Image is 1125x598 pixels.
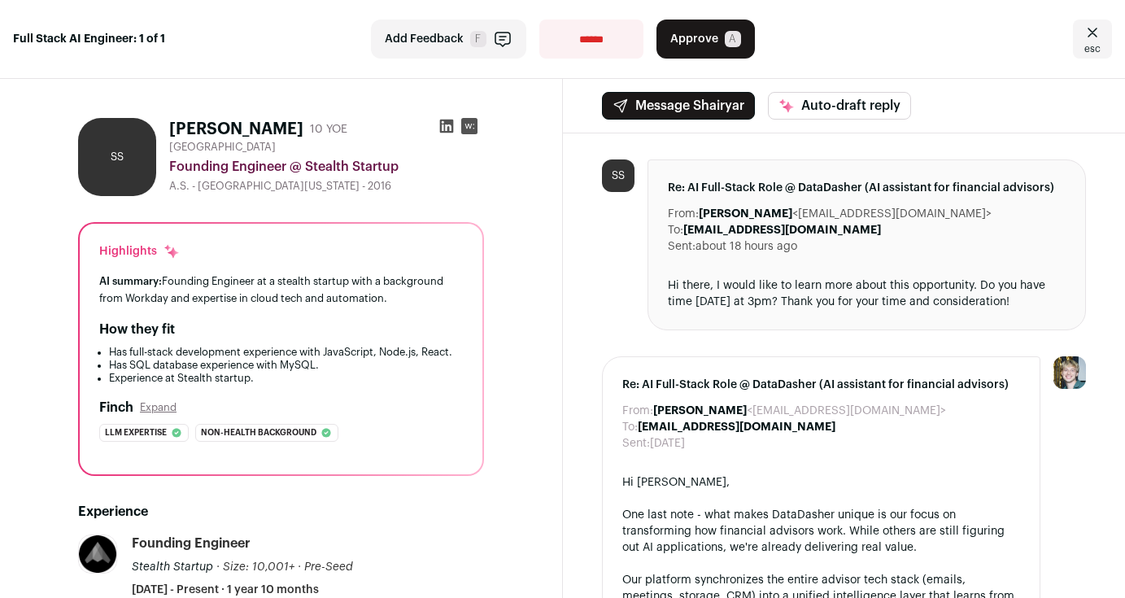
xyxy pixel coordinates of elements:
[13,31,165,47] strong: Full Stack AI Engineer: 1 of 1
[132,535,251,552] div: Founding Engineer
[602,159,634,192] div: SS
[385,31,464,47] span: Add Feedback
[699,208,792,220] b: [PERSON_NAME]
[768,92,911,120] button: Auto-draft reply
[668,277,1066,310] div: Hi there, I would like to learn more about this opportunity. Do you have time [DATE] at 3pm? Than...
[622,419,638,435] dt: To:
[650,435,685,452] dd: [DATE]
[304,561,353,573] span: Pre-Seed
[470,31,486,47] span: F
[622,435,650,452] dt: Sent:
[109,346,463,359] li: Has full-stack development experience with JavaScript, Node.js, React.
[109,359,463,372] li: Has SQL database experience with MySQL.
[622,403,653,419] dt: From:
[99,320,175,339] h2: How they fit
[201,425,316,441] span: Non-health background
[622,377,1021,393] span: Re: AI Full-Stack Role @ DataDasher (AI assistant for financial advisors)
[99,243,180,260] div: Highlights
[670,31,718,47] span: Approve
[668,206,699,222] dt: From:
[653,403,946,419] dd: <[EMAIL_ADDRESS][DOMAIN_NAME]>
[668,238,695,255] dt: Sent:
[310,121,347,137] div: 10 YOE
[638,421,835,433] b: [EMAIL_ADDRESS][DOMAIN_NAME]
[216,561,294,573] span: · Size: 10,001+
[109,372,463,385] li: Experience at Stealth startup.
[1084,42,1101,55] span: esc
[169,141,276,154] span: [GEOGRAPHIC_DATA]
[169,157,484,177] div: Founding Engineer @ Stealth Startup
[99,398,133,417] h2: Finch
[140,401,177,414] button: Expand
[79,535,116,573] img: bb758407b04ea4d595f0a4dcd2c89332d467c7faa0f713074a0ea9543027a628.jpg
[298,559,301,575] span: ·
[78,502,484,522] h2: Experience
[668,222,683,238] dt: To:
[99,273,463,307] div: Founding Engineer at a stealth startup with a background from Workday and expertise in cloud tech...
[725,31,741,47] span: A
[695,238,797,255] dd: about 18 hours ago
[1073,20,1112,59] a: Close
[656,20,755,59] button: Approve A
[699,206,992,222] dd: <[EMAIL_ADDRESS][DOMAIN_NAME]>
[132,561,213,573] span: Stealth Startup
[668,180,1066,196] span: Re: AI Full-Stack Role @ DataDasher (AI assistant for financial advisors)
[602,92,755,120] button: Message Shairyar
[99,276,162,286] span: AI summary:
[78,118,156,196] div: SS
[105,425,167,441] span: Llm expertise
[132,582,319,598] span: [DATE] - Present · 1 year 10 months
[169,118,303,141] h1: [PERSON_NAME]
[1053,356,1086,389] img: 6494470-medium_jpg
[683,225,881,236] b: [EMAIL_ADDRESS][DOMAIN_NAME]
[653,405,747,417] b: [PERSON_NAME]
[169,180,484,193] div: A.S. - [GEOGRAPHIC_DATA][US_STATE] - 2016
[371,20,526,59] button: Add Feedback F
